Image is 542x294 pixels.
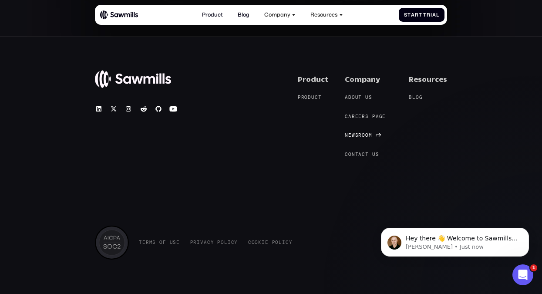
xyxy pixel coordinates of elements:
span: o [252,240,255,245]
span: l [224,240,228,245]
a: Careerspage [345,113,393,120]
span: b [348,95,352,100]
a: PrivacyPolicy [190,240,238,245]
span: o [255,240,258,245]
span: i [197,240,200,245]
span: C [345,152,348,157]
span: s [173,240,176,245]
span: o [352,95,355,100]
span: v [200,240,204,245]
span: p [372,114,376,119]
span: t [355,152,359,157]
a: Product [198,7,227,22]
span: u [355,95,359,100]
span: t [365,152,369,157]
span: i [262,240,265,245]
a: Product [298,94,328,101]
span: s [152,240,156,245]
span: o [159,240,163,245]
span: o [416,95,419,100]
span: a [376,114,379,119]
span: P [272,240,276,245]
span: o [304,95,308,100]
span: r [358,132,362,138]
span: r [301,95,305,100]
span: c [231,240,235,245]
span: r [362,114,365,119]
span: S [404,12,407,17]
span: C [345,114,348,119]
span: P [217,240,221,245]
span: l [412,95,416,100]
span: P [298,95,301,100]
span: c [362,152,365,157]
span: o [362,132,365,138]
span: g [379,114,383,119]
div: Company [345,75,380,84]
span: t [419,12,422,17]
span: u [365,95,369,100]
span: c [286,240,289,245]
span: y [234,240,238,245]
span: m [149,240,153,245]
span: N [345,132,348,138]
span: a [204,240,207,245]
span: l [279,240,282,245]
span: e [355,114,359,119]
span: l [436,12,439,17]
span: u [372,152,376,157]
a: TermsofUse [139,240,180,245]
span: s [369,95,372,100]
span: r [146,240,149,245]
span: o [221,240,224,245]
span: r [352,114,355,119]
span: m [369,132,372,138]
span: n [352,152,355,157]
iframe: Intercom notifications message [368,210,542,270]
span: B [409,95,412,100]
span: a [432,12,436,17]
span: t [358,95,362,100]
div: Resources [310,11,337,18]
span: U [170,240,173,245]
span: t [318,95,322,100]
span: e [348,132,352,138]
span: a [348,114,352,119]
div: Company [260,7,300,22]
span: A [345,95,348,100]
span: i [282,240,286,245]
span: o [365,132,369,138]
a: Blog [234,7,253,22]
span: C [248,240,252,245]
span: e [382,114,386,119]
span: r [427,12,431,17]
div: Resources [409,75,447,84]
span: y [289,240,293,245]
span: T [139,240,142,245]
a: Blog [409,94,429,101]
span: o [275,240,279,245]
span: y [211,240,214,245]
span: s [376,152,379,157]
span: e [358,114,362,119]
span: u [311,95,315,100]
span: o [348,152,352,157]
div: Company [264,11,290,18]
span: s [365,114,369,119]
span: c [315,95,318,100]
span: T [423,12,427,17]
div: Resources [306,7,347,22]
span: r [193,240,197,245]
a: Aboutus [345,94,379,101]
span: s [355,132,359,138]
span: d [308,95,311,100]
span: c [207,240,211,245]
span: w [352,132,355,138]
span: e [142,240,146,245]
iframe: Intercom live chat [512,264,533,285]
span: i [228,240,231,245]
